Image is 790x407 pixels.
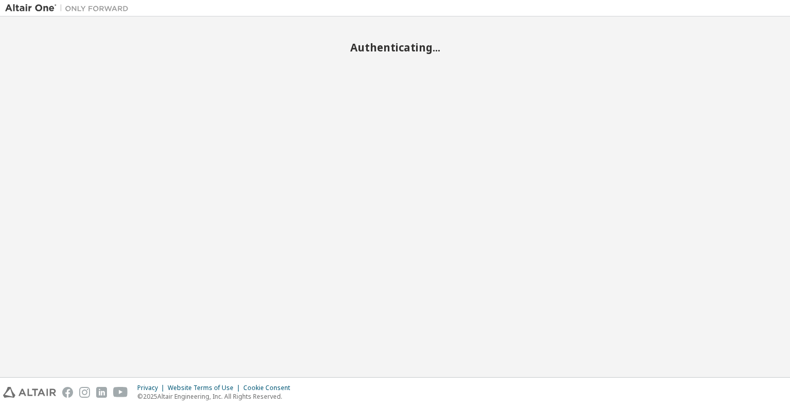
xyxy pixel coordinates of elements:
[5,41,785,54] h2: Authenticating...
[96,387,107,398] img: linkedin.svg
[3,387,56,398] img: altair_logo.svg
[137,384,168,392] div: Privacy
[137,392,296,401] p: © 2025 Altair Engineering, Inc. All Rights Reserved.
[5,3,134,13] img: Altair One
[113,387,128,398] img: youtube.svg
[168,384,243,392] div: Website Terms of Use
[62,387,73,398] img: facebook.svg
[79,387,90,398] img: instagram.svg
[243,384,296,392] div: Cookie Consent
